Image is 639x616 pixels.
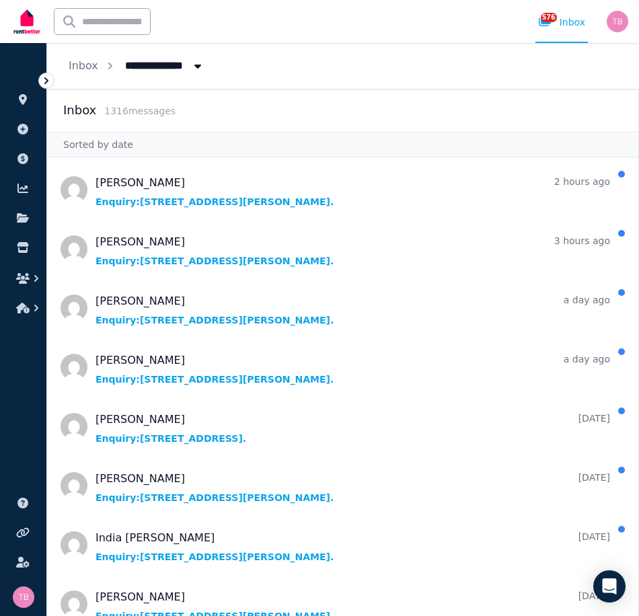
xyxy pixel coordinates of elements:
a: [PERSON_NAME]a day agoEnquiry:[STREET_ADDRESS][PERSON_NAME]. [96,293,610,327]
a: [PERSON_NAME]2 hours agoEnquiry:[STREET_ADDRESS][PERSON_NAME]. [96,175,610,208]
h2: Inbox [63,101,96,120]
a: Inbox [69,59,98,72]
nav: Message list [47,157,638,616]
nav: Breadcrumb [47,43,226,89]
a: [PERSON_NAME]3 hours agoEnquiry:[STREET_ADDRESS][PERSON_NAME]. [96,234,610,268]
img: Tracy Barrett [13,586,34,608]
span: 1316 message s [104,106,176,116]
img: Tracy Barrett [607,11,628,32]
div: Sorted by date [47,132,638,157]
div: Inbox [538,15,585,29]
div: Open Intercom Messenger [593,570,626,603]
a: India [PERSON_NAME][DATE]Enquiry:[STREET_ADDRESS][PERSON_NAME]. [96,530,610,564]
img: RentBetter [11,5,43,38]
a: [PERSON_NAME][DATE]Enquiry:[STREET_ADDRESS]. [96,412,610,445]
span: 576 [541,13,557,22]
a: [PERSON_NAME][DATE]Enquiry:[STREET_ADDRESS][PERSON_NAME]. [96,471,610,504]
a: [PERSON_NAME]a day agoEnquiry:[STREET_ADDRESS][PERSON_NAME]. [96,352,610,386]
